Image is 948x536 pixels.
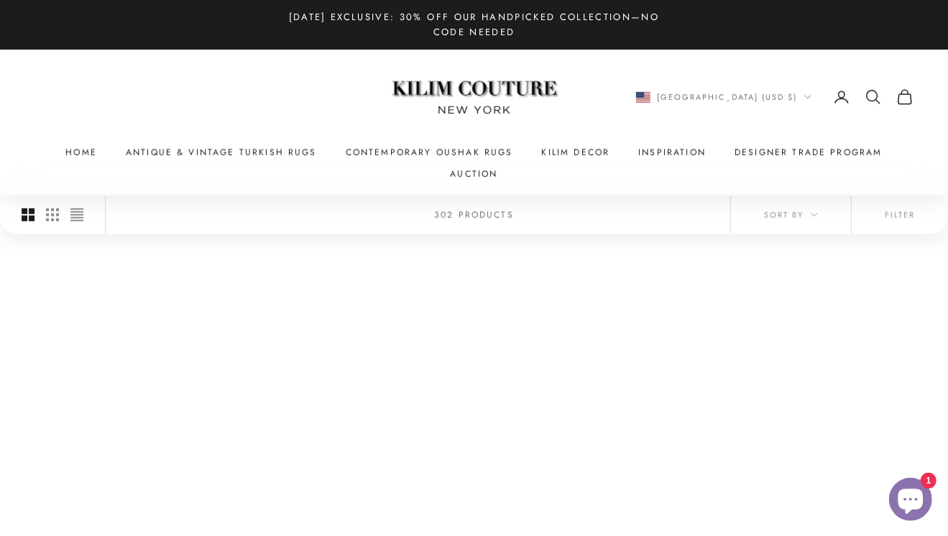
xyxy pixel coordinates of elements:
[22,195,34,234] button: Switch to larger product images
[273,9,676,40] p: [DATE] Exclusive: 30% Off Our Handpicked Collection—No Code Needed
[764,208,818,221] span: Sort by
[852,195,948,234] button: Filter
[885,478,937,525] inbox-online-store-chat: Shopify online store chat
[638,145,706,160] a: Inspiration
[735,145,883,160] a: Designer Trade Program
[385,63,564,131] img: Logo of Kilim Couture New York
[731,195,851,234] button: Sort by
[126,145,317,160] a: Antique & Vintage Turkish Rugs
[636,91,812,103] button: Change country or currency
[65,145,97,160] a: Home
[434,208,514,222] p: 302 products
[34,145,914,182] nav: Primary navigation
[450,167,497,181] a: Auction
[542,145,610,160] summary: Kilim Decor
[658,91,798,103] span: [GEOGRAPHIC_DATA] (USD $)
[46,195,59,234] button: Switch to smaller product images
[636,92,650,103] img: United States
[70,195,83,234] button: Switch to compact product images
[346,145,513,160] a: Contemporary Oushak Rugs
[636,88,914,106] nav: Secondary navigation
